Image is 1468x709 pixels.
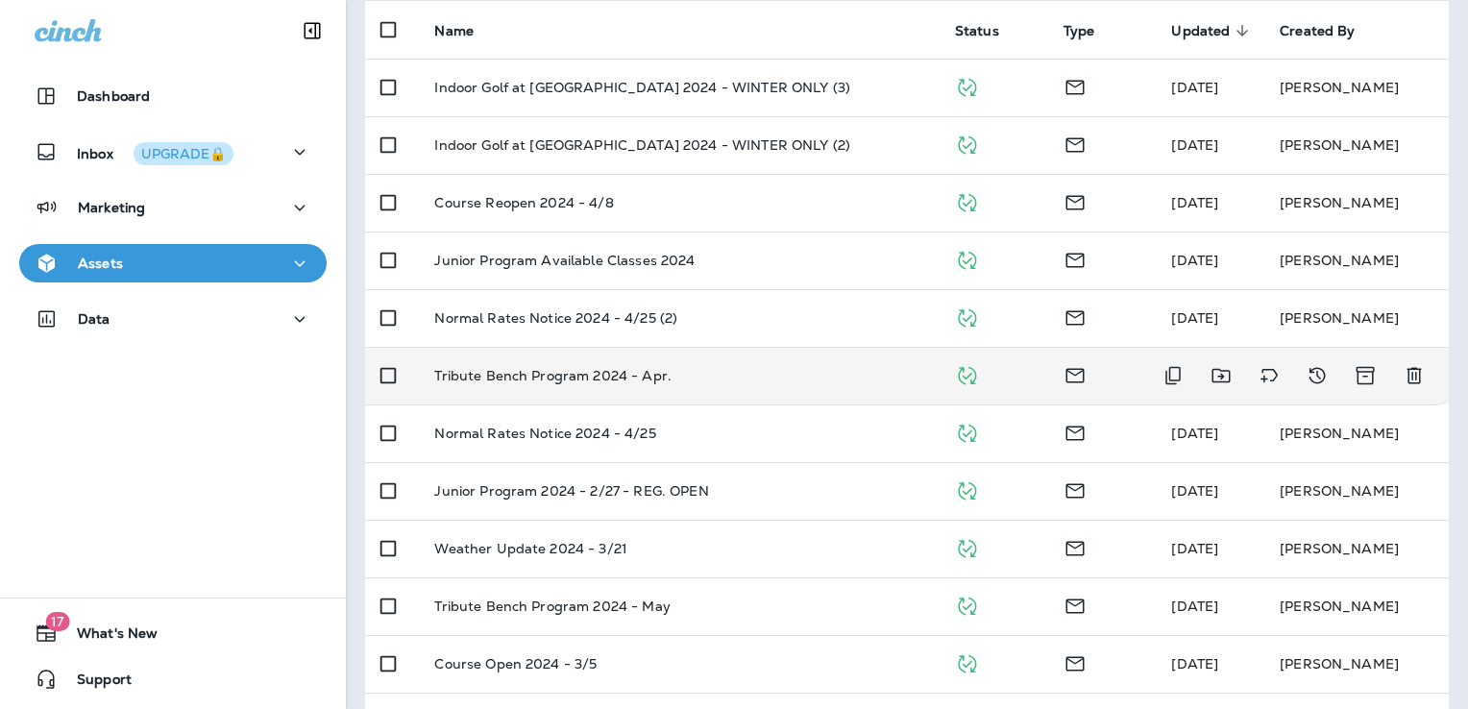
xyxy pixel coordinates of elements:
[955,307,979,325] span: Published
[1280,22,1380,39] span: Created By
[955,596,979,613] span: Published
[1395,356,1433,395] button: Delete
[955,77,979,94] span: Published
[955,23,999,39] span: Status
[1171,655,1218,672] span: Caitlin Wilson
[1064,307,1087,325] span: Email
[77,88,150,104] p: Dashboard
[955,538,979,555] span: Published
[141,147,226,160] div: UPGRADE🔒
[78,311,110,327] p: Data
[78,200,145,215] p: Marketing
[434,22,499,39] span: Name
[1064,596,1087,613] span: Email
[955,480,979,498] span: Published
[285,12,339,50] button: Collapse Sidebar
[1264,404,1449,462] td: [PERSON_NAME]
[1264,577,1449,635] td: [PERSON_NAME]
[1171,598,1218,615] span: Caitlin Wilson
[1264,462,1449,520] td: [PERSON_NAME]
[1298,356,1336,395] button: View Changelog
[1064,653,1087,671] span: Email
[1264,59,1449,116] td: [PERSON_NAME]
[955,423,979,440] span: Published
[1250,356,1288,395] button: Add tags
[955,192,979,209] span: Published
[434,80,850,95] p: Indoor Golf at [GEOGRAPHIC_DATA] 2024 - WINTER ONLY (3)
[78,256,123,271] p: Assets
[19,244,327,282] button: Assets
[1264,232,1449,289] td: [PERSON_NAME]
[1064,22,1120,39] span: Type
[1346,356,1385,395] button: Archive
[19,77,327,115] button: Dashboard
[1171,22,1255,39] span: Updated
[1171,23,1230,39] span: Updated
[58,625,158,648] span: What's New
[19,614,327,652] button: 17What's New
[1280,23,1355,39] span: Created By
[134,142,233,165] button: UPGRADE🔒
[434,253,695,268] p: Junior Program Available Classes 2024
[1171,425,1218,442] span: Caitlin Wilson
[434,483,708,499] p: Junior Program 2024 - 2/27 - REG. OPEN
[1064,192,1087,209] span: Email
[955,653,979,671] span: Published
[434,23,474,39] span: Name
[1264,116,1449,174] td: [PERSON_NAME]
[1064,538,1087,555] span: Email
[1064,365,1087,382] span: Email
[434,368,672,383] p: Tribute Bench Program 2024 - Apr.
[434,599,670,614] p: Tribute Bench Program 2024 - May
[19,133,327,171] button: InboxUPGRADE🔒
[1171,309,1218,327] span: Caitlin Wilson
[19,300,327,338] button: Data
[955,365,979,382] span: Published
[45,612,69,631] span: 17
[434,426,655,441] p: Normal Rates Notice 2024 - 4/25
[19,188,327,227] button: Marketing
[955,250,979,267] span: Published
[1264,520,1449,577] td: [PERSON_NAME]
[1154,356,1192,395] button: Duplicate
[1064,134,1087,152] span: Email
[1264,635,1449,693] td: [PERSON_NAME]
[1171,136,1218,154] span: Caitlin Wilson
[1264,174,1449,232] td: [PERSON_NAME]
[1171,79,1218,96] span: Caitlin Wilson
[1202,356,1240,395] button: Move to folder
[434,310,677,326] p: Normal Rates Notice 2024 - 4/25 (2)
[1171,540,1218,557] span: Caitlin Wilson
[434,195,613,210] p: Course Reopen 2024 - 4/8
[434,137,850,153] p: Indoor Golf at [GEOGRAPHIC_DATA] 2024 - WINTER ONLY (2)
[434,541,627,556] p: Weather Update 2024 - 3/21
[1064,77,1087,94] span: Email
[1171,252,1218,269] span: Caitlin Wilson
[1171,482,1218,500] span: Caitlin Wilson
[434,656,597,672] p: Course Open 2024 - 3/5
[955,134,979,152] span: Published
[1064,250,1087,267] span: Email
[1171,194,1218,211] span: Caitlin Wilson
[19,660,327,698] button: Support
[955,22,1024,39] span: Status
[77,142,233,162] p: Inbox
[1064,23,1095,39] span: Type
[1064,480,1087,498] span: Email
[1064,423,1087,440] span: Email
[1264,289,1449,347] td: [PERSON_NAME]
[58,672,132,695] span: Support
